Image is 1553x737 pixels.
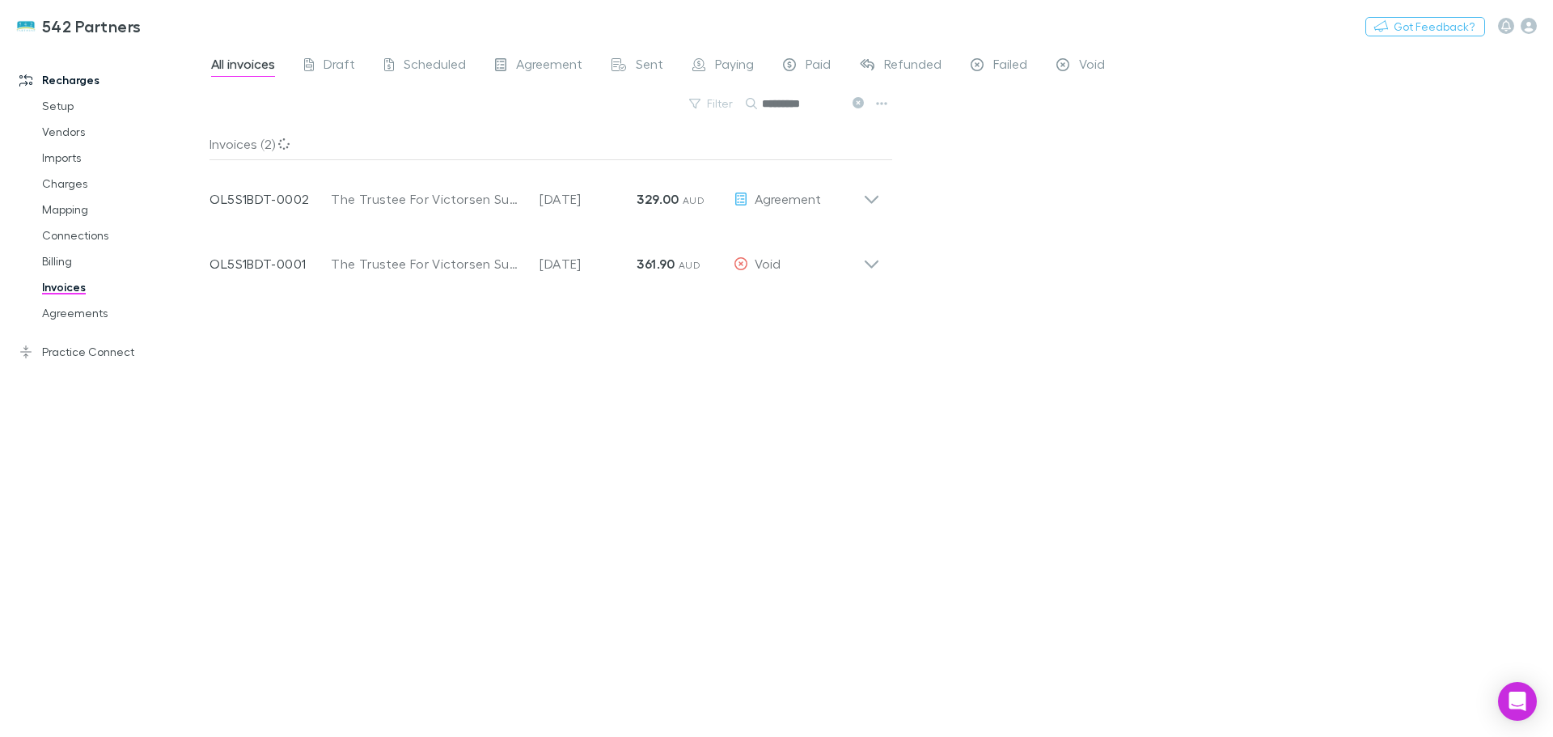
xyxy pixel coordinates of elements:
[209,189,331,209] p: OL5S1BDT-0002
[42,16,142,36] h3: 542 Partners
[26,93,218,119] a: Setup
[16,16,36,36] img: 542 Partners's Logo
[26,300,218,326] a: Agreements
[637,256,675,272] strong: 361.90
[26,222,218,248] a: Connections
[197,225,893,290] div: OL5S1BDT-0001The Trustee For Victorsen Superannuation Fund[DATE]361.90 AUDVoid
[26,119,218,145] a: Vendors
[197,160,893,225] div: OL5S1BDT-0002The Trustee For Victorsen Superannuation Fund[DATE]329.00 AUDAgreement
[26,145,218,171] a: Imports
[540,254,637,273] p: [DATE]
[211,56,275,77] span: All invoices
[26,197,218,222] a: Mapping
[331,254,523,273] div: The Trustee For Victorsen Superannuation Fund
[1498,682,1537,721] div: Open Intercom Messenger
[715,56,754,77] span: Paying
[993,56,1027,77] span: Failed
[540,189,637,209] p: [DATE]
[26,248,218,274] a: Billing
[679,259,700,271] span: AUD
[516,56,582,77] span: Agreement
[637,191,679,207] strong: 329.00
[3,67,218,93] a: Recharges
[404,56,466,77] span: Scheduled
[331,189,523,209] div: The Trustee For Victorsen Superannuation Fund
[636,56,663,77] span: Sent
[884,56,942,77] span: Refunded
[683,194,705,206] span: AUD
[26,274,218,300] a: Invoices
[1079,56,1105,77] span: Void
[681,94,743,113] button: Filter
[324,56,355,77] span: Draft
[26,171,218,197] a: Charges
[209,254,331,273] p: OL5S1BDT-0001
[6,6,151,45] a: 542 Partners
[806,56,831,77] span: Paid
[1365,17,1485,36] button: Got Feedback?
[755,191,821,206] span: Agreement
[3,339,218,365] a: Practice Connect
[755,256,781,271] span: Void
